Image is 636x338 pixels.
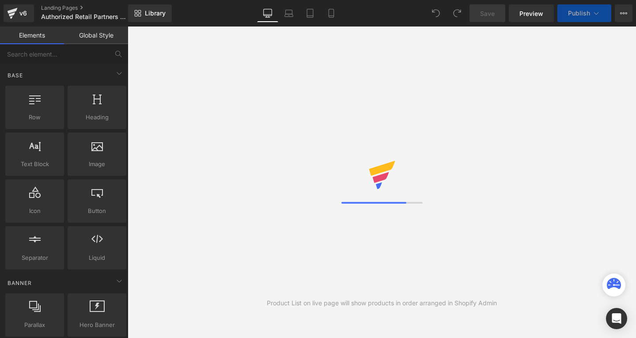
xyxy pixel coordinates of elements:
[7,71,24,80] span: Base
[257,4,278,22] a: Desktop
[299,4,321,22] a: Tablet
[145,9,166,17] span: Library
[615,4,632,22] button: More
[557,4,611,22] button: Publish
[8,160,61,169] span: Text Block
[568,10,590,17] span: Publish
[64,27,128,44] a: Global Style
[448,4,466,22] button: Redo
[18,8,29,19] div: v6
[41,4,143,11] a: Landing Pages
[70,160,124,169] span: Image
[70,206,124,216] span: Button
[278,4,299,22] a: Laptop
[8,113,61,122] span: Row
[70,253,124,262] span: Liquid
[8,206,61,216] span: Icon
[8,320,61,330] span: Parallax
[519,9,543,18] span: Preview
[70,320,124,330] span: Hero Banner
[128,4,172,22] a: New Library
[7,279,33,287] span: Banner
[4,4,34,22] a: v6
[41,13,126,20] span: Authorized Retail Partners and Wholesale
[427,4,445,22] button: Undo
[509,4,554,22] a: Preview
[267,298,497,308] div: Product List on live page will show products in order arranged in Shopify Admin
[606,308,627,329] div: Open Intercom Messenger
[8,253,61,262] span: Separator
[480,9,495,18] span: Save
[321,4,342,22] a: Mobile
[70,113,124,122] span: Heading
